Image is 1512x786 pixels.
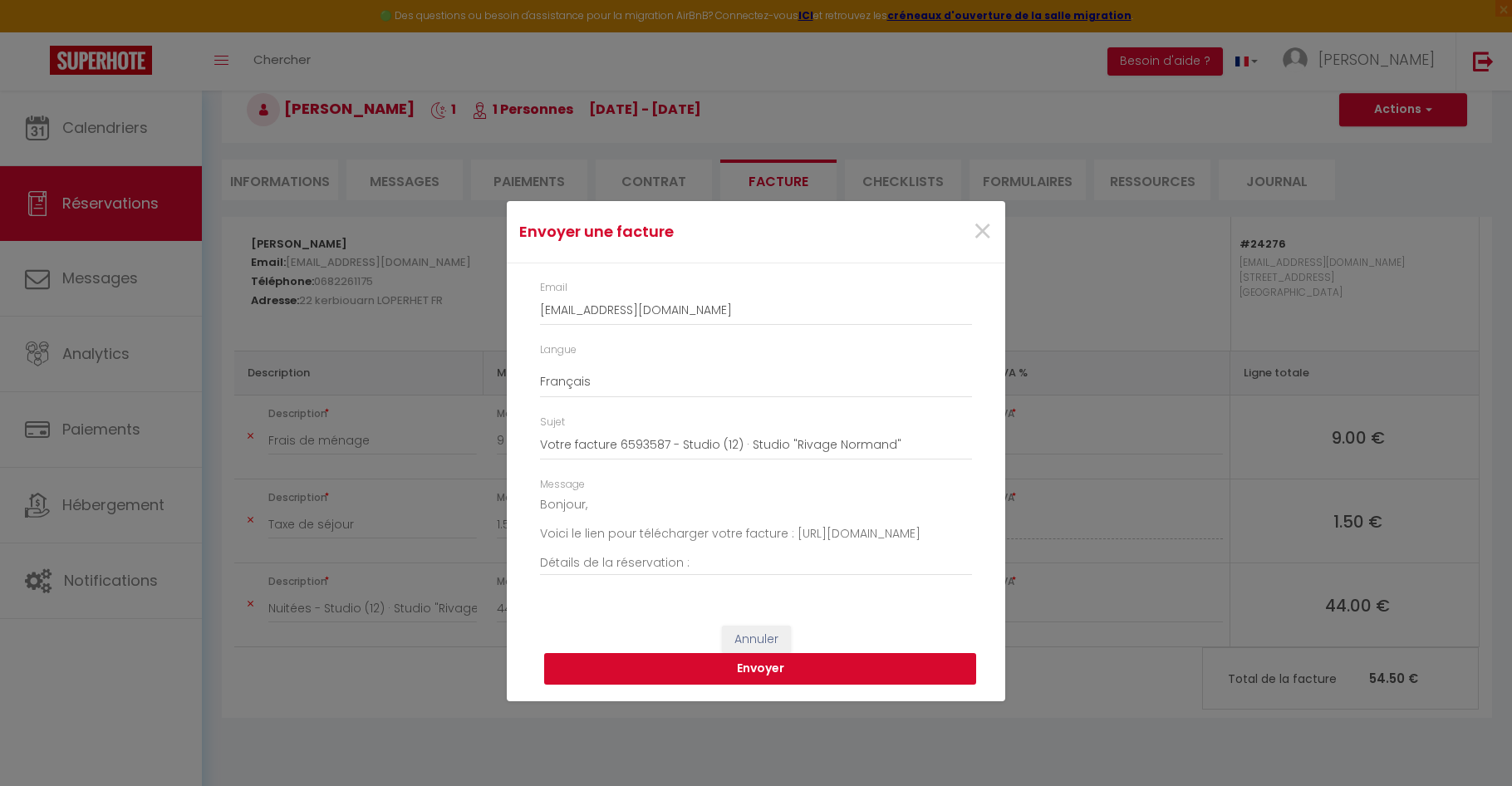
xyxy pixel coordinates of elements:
[519,220,827,243] h4: Envoyer une facture
[722,626,791,654] button: Annuler
[540,415,565,430] label: Sujet
[972,207,993,257] span: ×
[972,214,993,250] button: Close
[13,7,63,56] button: Ouvrir le widget de chat LiveChat
[540,342,577,358] label: Langue
[544,653,976,685] button: Envoyer
[540,477,585,493] label: Message
[540,280,567,296] label: Email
